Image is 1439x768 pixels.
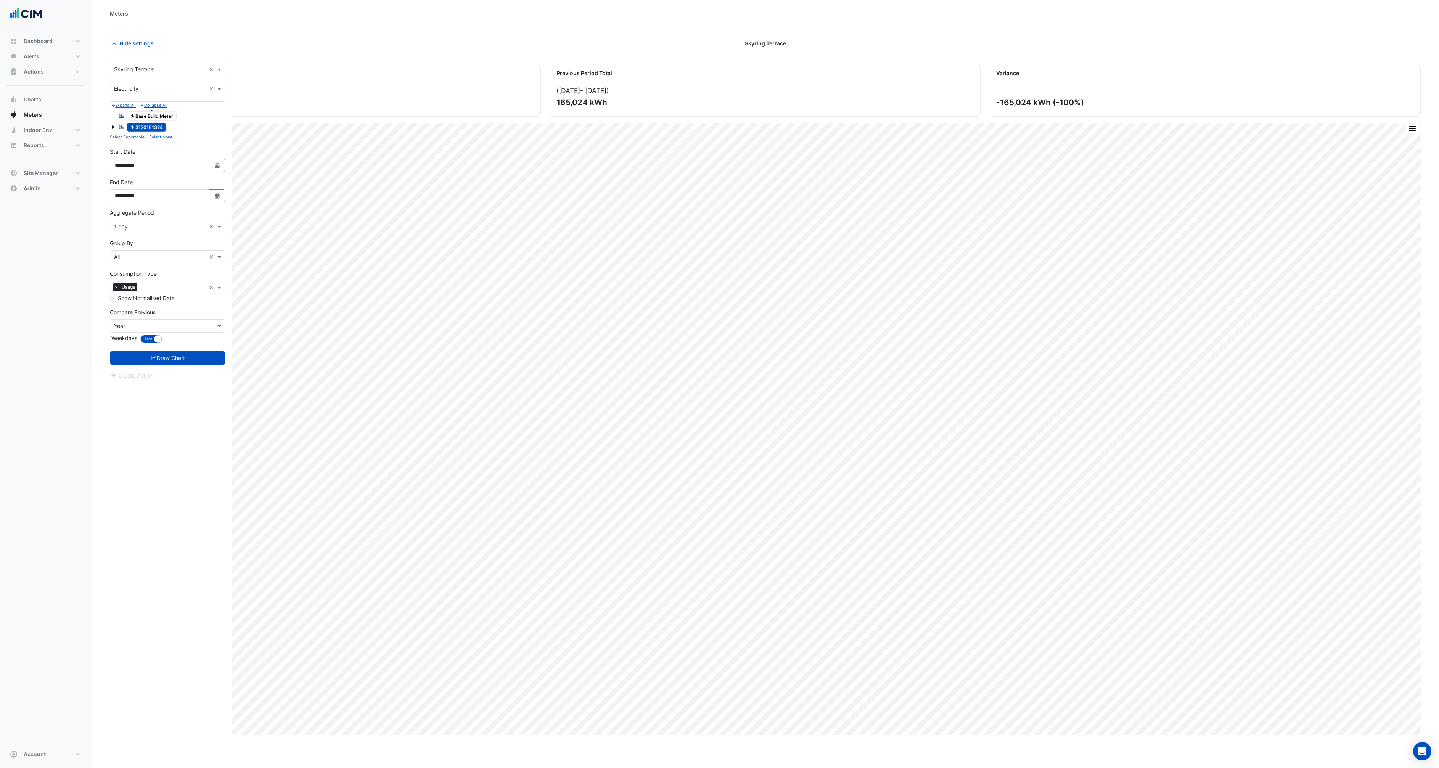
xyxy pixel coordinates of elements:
div: Open Intercom Messenger [1413,742,1431,760]
button: Meters [6,107,85,122]
app-icon: Indoor Env [10,126,18,134]
span: Admin [24,185,41,192]
fa-icon: Electricity [130,124,135,130]
button: Reports [6,138,85,153]
small: Expand All [112,103,136,108]
button: Alerts [6,49,85,64]
button: Select Reportable [110,133,145,140]
label: Aggregate Period [110,209,154,217]
span: Reports [24,141,44,149]
span: Indoor Env [24,126,52,134]
button: Hide settings [110,37,159,50]
span: Charts [24,96,41,103]
span: Account [24,750,46,758]
button: Select None [149,133,172,140]
button: Expand All [112,102,136,109]
div: Previous Period Total [550,66,981,80]
label: End Date [110,178,133,186]
span: Alerts [24,53,39,60]
span: Clear [209,222,215,230]
app-escalated-ticket-create-button: Please draw the charts first [110,371,153,378]
span: Meters [24,111,42,119]
div: Current Period Total [110,66,540,80]
span: Clear [209,283,215,291]
span: Actions [24,68,44,76]
div: ([DATE] ) [556,87,974,95]
div: ([DATE] ) [116,87,534,95]
span: × [113,283,120,291]
fa-icon: Electricity [130,113,135,119]
div: 165,024 kWh [556,98,973,107]
button: Account [6,747,85,762]
label: Show Normalised Data [118,294,175,302]
button: More Options [1405,124,1420,133]
img: Company Logo [9,6,43,21]
button: Actions [6,64,85,79]
label: Compare Previous [110,308,156,316]
span: Site Manager [24,169,58,177]
app-icon: Alerts [10,53,18,60]
small: Select Reportable [110,135,145,140]
app-icon: Meters [10,111,18,119]
label: Start Date [110,148,135,156]
fa-icon: Select Date [214,193,221,199]
label: Group By [110,239,133,247]
span: Clear [209,65,215,73]
div: Meters [110,10,128,18]
span: Skyring Terrace [745,39,786,47]
span: Clear [209,253,215,261]
label: Weekdays: [110,334,139,342]
button: Indoor Env [6,122,85,138]
button: Dashboard [6,34,85,49]
small: Select None [149,135,172,140]
div: Variance [990,66,1420,80]
span: Hide settings [119,39,154,47]
app-icon: Charts [10,96,18,103]
label: Consumption Type [110,270,157,278]
span: Usage [120,283,137,291]
span: 3120181324 [127,123,167,132]
small: Collapse All [140,103,167,108]
fa-icon: Reportable [118,124,125,130]
div: -165,024 kWh (-100%) [996,98,1413,107]
span: Clear [209,85,215,93]
button: Collapse All [140,102,167,109]
app-icon: Actions [10,68,18,76]
button: Site Manager [6,165,85,181]
app-icon: Site Manager [10,169,18,177]
button: Charts [6,92,85,107]
app-icon: Admin [10,185,18,192]
span: - [DATE] [580,87,606,95]
app-icon: Reports [10,141,18,149]
button: Draw Chart [110,351,225,365]
fa-icon: Reportable [118,112,125,119]
fa-icon: Select Date [214,162,221,169]
span: Dashboard [24,37,53,45]
button: Admin [6,181,85,196]
app-icon: Dashboard [10,37,18,45]
div: 0 kWh [116,98,533,107]
span: Base Build Meter [127,111,177,121]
